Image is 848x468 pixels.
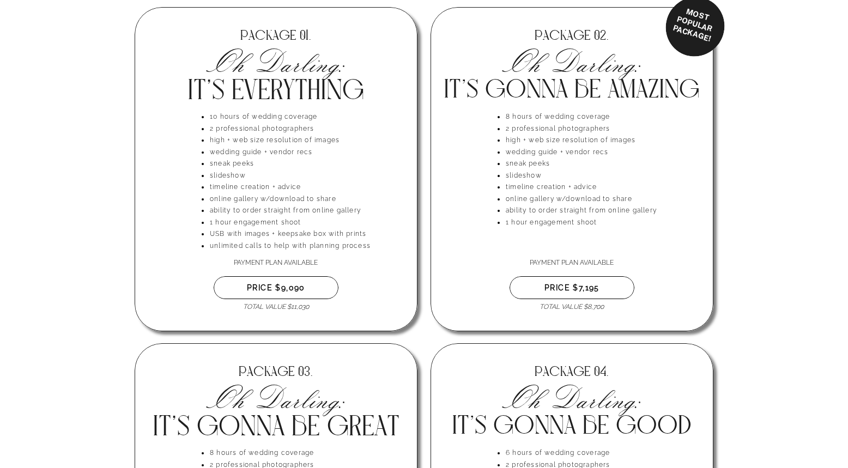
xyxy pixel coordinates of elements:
li: USB with images + keepsake box with prints [209,228,403,240]
b: PRICE $7,195 [544,283,599,292]
p: Payment Plan Available [177,257,374,268]
li: 2 professional photographers [505,123,699,135]
h3: IT'S GONNA BE GOOD [441,410,702,449]
h3: PACKAGE 01. [146,27,406,47]
li: 8 hours of wedding coverage [505,111,699,123]
li: wedding guide + vendor recs [209,147,403,159]
li: 8 hours of wedding coverage [209,447,403,459]
h3: IT'S GONNA BE GREAT [146,410,406,449]
li: ability to order straight from online gallery [209,205,403,217]
li: sneak peeks [505,158,699,170]
li: online gallery w/download to share [505,193,699,205]
h3: Oh Darling: [146,379,406,399]
li: 2 professional photographers [209,123,403,135]
li: wedding guide + vendor recs [505,147,699,159]
li: online gallery w/download to share [209,193,403,205]
li: 10 hours of wedding coverage [209,111,403,123]
li: 6 hours of wedding coverage [505,447,699,459]
p: Payment Plan Available [473,257,670,268]
h3: PACKAGE 04. [441,363,702,383]
li: 1 hour engagement shoot [505,217,699,229]
i: TOTAL VALUE $11,030 [243,303,309,311]
h3: PACKAGE 03. [146,363,406,383]
li: sneak peeks [209,158,403,170]
li: high + web size resolution of images [209,135,403,147]
b: PRICE $9,090 [247,283,305,292]
li: 1 hour engagement shoot [209,217,403,229]
h3: IT'S GONNA BE AMAZING [441,74,702,113]
li: unlimited calls to help with planning process [209,240,403,252]
i: TOTAL VALUE $8,700 [540,303,604,311]
li: ability to order straight from online gallery [505,205,699,217]
h3: Oh Darling: [441,42,702,63]
li: high + web size resolution of images [505,135,699,147]
h3: Oh Darling: [441,379,702,399]
h3: PACKAGE 02. [441,27,702,47]
h3: IT'S EVERYTHING [146,74,406,113]
span: MOST POPULAR PACKAGE! [672,7,713,44]
li: slideshow [505,170,699,182]
li: slideshow [209,170,403,182]
h3: Oh Darling: [146,42,406,63]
